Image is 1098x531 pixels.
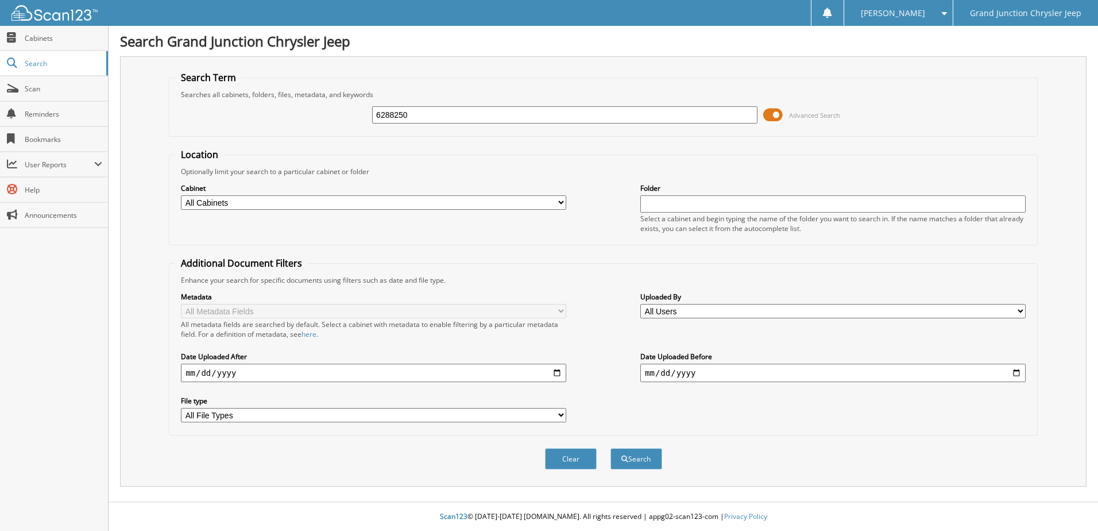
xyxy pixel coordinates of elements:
span: [PERSON_NAME] [861,10,925,17]
label: Cabinet [181,183,566,193]
legend: Additional Document Filters [175,257,308,270]
button: Clear [545,448,597,470]
label: Folder [640,183,1026,193]
div: Select a cabinet and begin typing the name of the folder you want to search in. If the name match... [640,214,1026,233]
span: Announcements [25,210,102,220]
button: Search [610,448,662,470]
h1: Search Grand Junction Chrysler Jeep [120,32,1087,51]
label: File type [181,396,566,406]
div: Enhance your search for specific documents using filters such as date and file type. [175,275,1031,285]
label: Metadata [181,292,566,302]
span: Search [25,59,100,68]
div: © [DATE]-[DATE] [DOMAIN_NAME]. All rights reserved | appg02-scan123-com | [109,503,1098,531]
a: here [301,329,316,339]
input: end [640,364,1026,382]
iframe: Chat Widget [1041,476,1098,531]
span: User Reports [25,160,94,170]
img: scan123-logo-white.svg [11,5,98,21]
div: All metadata fields are searched by default. Select a cabinet with metadata to enable filtering b... [181,320,566,339]
div: Optionally limit your search to a particular cabinet or folder [175,167,1031,176]
span: Cabinets [25,33,102,43]
span: Bookmarks [25,134,102,144]
label: Date Uploaded Before [640,352,1026,361]
span: Reminders [25,109,102,119]
input: start [181,364,566,382]
label: Uploaded By [640,292,1026,302]
legend: Location [175,148,224,161]
legend: Search Term [175,71,242,84]
span: Help [25,185,102,195]
div: Searches all cabinets, folders, files, metadata, and keywords [175,90,1031,99]
span: Scan [25,84,102,94]
a: Privacy Policy [724,511,767,521]
label: Date Uploaded After [181,352,566,361]
span: Grand Junction Chrysler Jeep [970,10,1081,17]
span: Scan123 [440,511,467,521]
span: Advanced Search [789,111,840,120]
